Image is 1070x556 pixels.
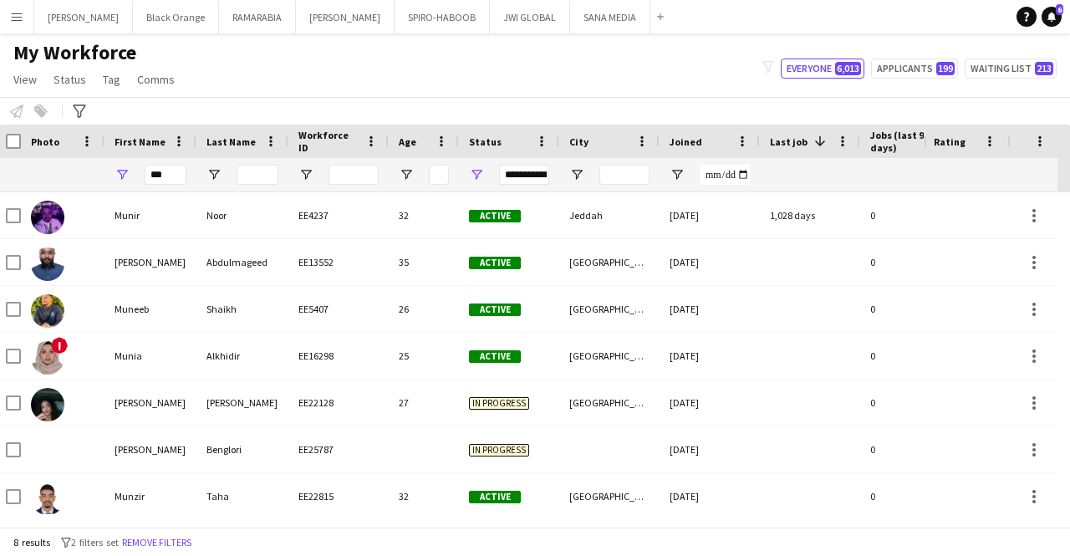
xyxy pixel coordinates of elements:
[104,239,196,285] div: [PERSON_NAME]
[329,165,379,185] input: Workforce ID Filter Input
[219,1,296,33] button: RAMARABIA
[104,192,196,238] div: Munir
[860,239,969,285] div: 0
[13,40,136,65] span: My Workforce
[469,257,521,269] span: Active
[31,247,64,281] img: Mohamed Elmuntasir Abdulmageed
[31,201,64,234] img: Munir Noor
[288,239,389,285] div: EE13552
[936,62,955,75] span: 199
[7,69,43,90] a: View
[51,337,68,354] span: !
[389,473,459,519] div: 32
[760,192,860,238] div: 1,028 days
[660,380,760,426] div: [DATE]
[130,69,181,90] a: Comms
[469,135,502,148] span: Status
[104,380,196,426] div: [PERSON_NAME]
[288,333,389,379] div: EE16298
[137,72,175,87] span: Comms
[34,1,133,33] button: [PERSON_NAME]
[860,380,969,426] div: 0
[196,333,288,379] div: Alkhidir
[288,192,389,238] div: EE4237
[934,135,966,148] span: Rating
[288,473,389,519] div: EE22815
[115,135,166,148] span: First Name
[860,192,969,238] div: 0
[206,135,256,148] span: Last Name
[47,69,93,90] a: Status
[145,165,186,185] input: First Name Filter Input
[871,59,958,79] button: Applicants199
[670,167,685,182] button: Open Filter Menu
[13,72,37,87] span: View
[399,167,414,182] button: Open Filter Menu
[115,167,130,182] button: Open Filter Menu
[660,473,760,519] div: [DATE]
[96,69,127,90] a: Tag
[660,192,760,238] div: [DATE]
[288,380,389,426] div: EE22128
[119,533,195,552] button: Remove filters
[389,239,459,285] div: 35
[660,426,760,472] div: [DATE]
[196,426,288,472] div: Benglori
[31,294,64,328] img: Muneeb Shaikh
[237,165,278,185] input: Last Name Filter Input
[104,333,196,379] div: Munia
[1042,7,1062,27] a: 6
[389,333,459,379] div: 25
[490,1,570,33] button: JWI GLOBAL
[469,397,529,410] span: In progress
[559,192,660,238] div: Jeddah
[389,192,459,238] div: 32
[31,135,59,148] span: Photo
[965,59,1057,79] button: Waiting list213
[599,165,650,185] input: City Filter Input
[469,210,521,222] span: Active
[71,536,119,548] span: 2 filters set
[860,426,969,472] div: 0
[860,333,969,379] div: 0
[569,135,588,148] span: City
[781,59,864,79] button: Everyone6,013
[69,101,89,121] app-action-btn: Advanced filters
[660,333,760,379] div: [DATE]
[196,473,288,519] div: Taha
[296,1,395,33] button: [PERSON_NAME]
[770,135,808,148] span: Last job
[31,388,64,421] img: Munira Abdalaziz
[559,239,660,285] div: [GEOGRAPHIC_DATA]
[660,239,760,285] div: [DATE]
[559,380,660,426] div: [GEOGRAPHIC_DATA]
[469,304,521,316] span: Active
[196,239,288,285] div: Abdulmageed
[1035,62,1053,75] span: 213
[559,286,660,332] div: [GEOGRAPHIC_DATA]
[469,167,484,182] button: Open Filter Menu
[288,286,389,332] div: EE5407
[196,286,288,332] div: Shaikh
[860,473,969,519] div: 0
[298,129,359,154] span: Workforce ID
[104,286,196,332] div: Muneeb
[670,135,702,148] span: Joined
[31,482,64,515] img: Munzir Taha
[103,72,120,87] span: Tag
[53,72,86,87] span: Status
[660,286,760,332] div: [DATE]
[206,167,222,182] button: Open Filter Menu
[399,135,416,148] span: Age
[870,129,939,154] span: Jobs (last 90 days)
[700,165,750,185] input: Joined Filter Input
[469,491,521,503] span: Active
[835,62,861,75] span: 6,013
[1056,4,1063,15] span: 6
[395,1,490,33] button: SPIRO-HABOOB
[559,333,660,379] div: [GEOGRAPHIC_DATA]
[570,1,650,33] button: SANA MEDIA
[133,1,219,33] button: Black Orange
[31,341,64,375] img: Munia Alkhidir
[104,473,196,519] div: Munzir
